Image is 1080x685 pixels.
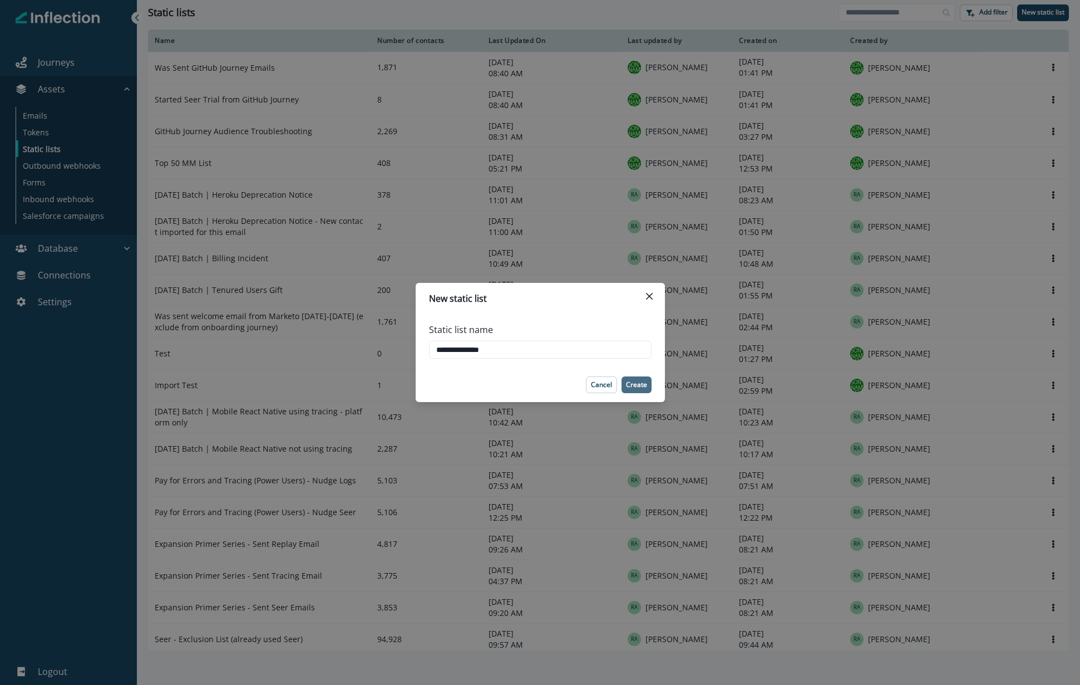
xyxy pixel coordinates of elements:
p: Static list name [429,323,493,336]
button: Cancel [586,376,617,393]
button: Close [640,287,658,305]
button: Create [622,376,652,393]
p: New static list [429,292,487,305]
p: Cancel [591,381,612,389]
p: Create [626,381,647,389]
